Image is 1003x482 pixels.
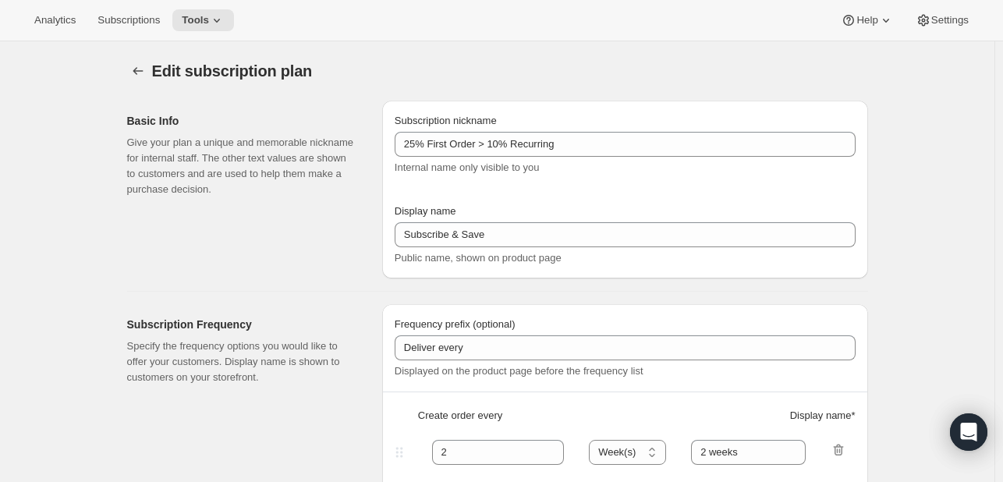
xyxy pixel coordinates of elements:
h2: Basic Info [127,113,357,129]
span: Displayed on the product page before the frequency list [395,365,643,377]
input: Subscribe & Save [395,222,856,247]
button: Subscriptions [88,9,169,31]
p: Specify the frequency options you would like to offer your customers. Display name is shown to cu... [127,338,357,385]
button: Settings [906,9,978,31]
span: Public name, shown on product page [395,252,562,264]
span: Analytics [34,14,76,27]
span: Internal name only visible to you [395,161,540,173]
h2: Subscription Frequency [127,317,357,332]
button: Help [831,9,902,31]
button: Subscription plans [127,60,149,82]
span: Subscription nickname [395,115,497,126]
input: Deliver every [395,335,856,360]
span: Tools [182,14,209,27]
span: Subscriptions [97,14,160,27]
span: Frequency prefix (optional) [395,318,516,330]
span: Edit subscription plan [152,62,313,80]
span: Display name * [790,408,856,424]
input: 1 month [691,440,806,465]
span: Display name [395,205,456,217]
button: Analytics [25,9,85,31]
button: Tools [172,9,234,31]
span: Create order every [418,408,502,424]
span: Settings [931,14,969,27]
div: Open Intercom Messenger [950,413,987,451]
input: Subscribe & Save [395,132,856,157]
span: Help [856,14,877,27]
p: Give your plan a unique and memorable nickname for internal staff. The other text values are show... [127,135,357,197]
